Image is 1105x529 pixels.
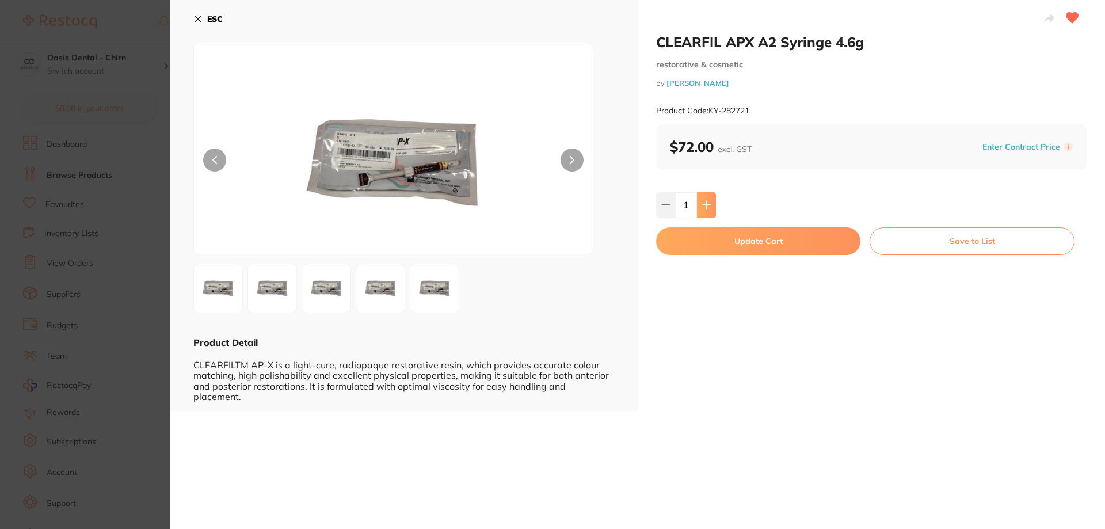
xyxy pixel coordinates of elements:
[656,79,1087,87] small: by
[193,349,615,402] div: CLEARFILTM AP-X is a light-cure, radiopaque restorative resin, which provides accurate colour mat...
[207,14,223,24] b: ESC
[656,60,1087,70] small: restorative & cosmetic
[306,268,347,309] img: MV8zLmpwZw
[193,9,223,29] button: ESC
[252,268,293,309] img: MV8yLmpwZw
[666,78,729,87] a: [PERSON_NAME]
[193,337,258,348] b: Product Detail
[414,268,455,309] img: MV81LmpwZw
[360,268,401,309] img: MV80LmpwZw
[718,144,752,154] span: excl. GST
[656,33,1087,51] h2: CLEARFIL APX A2 Syringe 4.6g
[670,138,752,155] b: $72.00
[1064,142,1073,151] label: i
[274,72,513,254] img: MS5qcGc
[197,268,239,309] img: MS5qcGc
[656,106,749,116] small: Product Code: KY-282721
[656,227,860,255] button: Update Cart
[870,227,1074,255] button: Save to List
[979,142,1064,153] button: Enter Contract Price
